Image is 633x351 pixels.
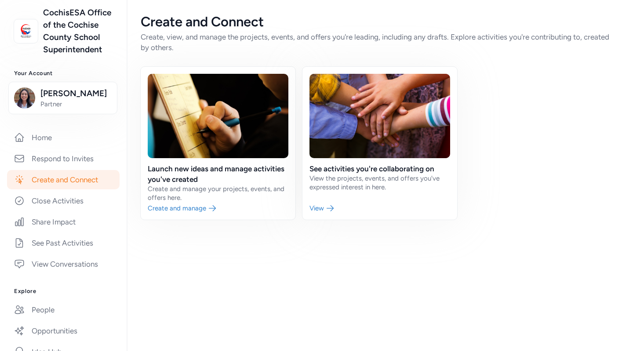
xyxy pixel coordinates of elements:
[141,32,619,53] div: Create, view, and manage the projects, events, and offers you're leading, including any drafts. E...
[7,233,120,253] a: See Past Activities
[7,191,120,210] a: Close Activities
[7,149,120,168] a: Respond to Invites
[7,212,120,232] a: Share Impact
[43,7,113,56] a: CochisESA Office of the Cochise County School Superintendent
[7,128,120,147] a: Home
[40,100,112,109] span: Partner
[40,87,112,100] span: [PERSON_NAME]
[16,22,36,41] img: logo
[141,14,619,30] div: Create and Connect
[14,70,113,77] h3: Your Account
[7,254,120,274] a: View Conversations
[14,288,113,295] h3: Explore
[8,82,117,114] button: [PERSON_NAME]Partner
[7,170,120,189] a: Create and Connect
[7,300,120,319] a: People
[7,321,120,340] a: Opportunities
